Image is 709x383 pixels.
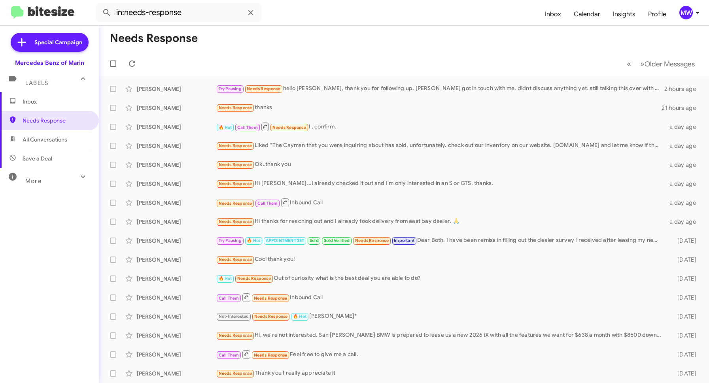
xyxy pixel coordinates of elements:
div: [DATE] [666,370,703,377]
span: « [627,59,631,69]
div: a day ago [666,123,703,131]
div: [PERSON_NAME] [137,351,216,358]
div: [DATE] [666,332,703,340]
span: Important [394,238,414,243]
span: Try Pausing [219,238,242,243]
span: Older Messages [645,60,695,68]
div: 21 hours ago [662,104,703,112]
span: All Conversations [23,136,67,143]
button: MW [673,6,700,19]
a: Special Campaign [11,33,89,52]
span: Needs Response [219,105,252,110]
div: Out of curiosity what is the best deal you are able to do? [216,274,666,283]
span: Needs Response [254,353,287,358]
div: [PERSON_NAME] [137,218,216,226]
span: Labels [25,79,48,87]
div: [DATE] [666,313,703,321]
div: [DATE] [666,256,703,264]
span: More [25,177,42,185]
span: Needs Response [247,86,280,91]
span: Needs Response [219,219,252,224]
div: a day ago [666,161,703,169]
a: Calendar [567,3,607,26]
div: Hi [PERSON_NAME]...I already checked it out and I'm only interested in an S or GTS, thanks. [216,179,666,188]
span: 🔥 Hot [247,238,260,243]
div: Cool thank you! [216,255,666,264]
div: Feel free to give me a call. [216,349,666,359]
div: [PERSON_NAME] [137,142,216,150]
span: 🔥 Hot [219,125,232,130]
span: Sold [310,238,319,243]
span: Needs Response [23,117,90,125]
div: Dear Both, I have been remiss in filling out the dealer survey I received after leasing my new ca... [216,236,666,245]
span: 🔥 Hot [293,314,306,319]
div: thanks [216,103,662,112]
span: Save a Deal [23,155,52,162]
span: Needs Response [254,314,288,319]
span: Not-Interested [219,314,249,319]
div: Mercedes Benz of Marin [15,59,84,67]
a: Insights [607,3,642,26]
div: [PERSON_NAME] [137,180,216,188]
span: Call Them [219,296,239,301]
span: Call Them [257,201,278,206]
div: 2 hours ago [664,85,703,93]
span: Inbox [23,98,90,106]
div: [PERSON_NAME] [137,332,216,340]
a: Profile [642,3,673,26]
span: Needs Response [219,201,252,206]
span: Needs Response [219,181,252,186]
div: Hi thanks for reaching out and I already took delivery from east bay dealer. 🙏 [216,217,666,226]
div: a day ago [666,142,703,150]
a: Inbox [539,3,567,26]
span: Needs Response [219,333,252,338]
div: MW [679,6,693,19]
nav: Page navigation example [622,56,700,72]
div: [PERSON_NAME] [137,313,216,321]
div: a day ago [666,218,703,226]
div: [PERSON_NAME] [137,123,216,131]
div: [PERSON_NAME] [137,294,216,302]
div: Ok..thank you [216,160,666,169]
div: [PERSON_NAME] [137,199,216,207]
div: Liked “The Cayman that you were inquiring about has sold, unfortunately. check out our inventory ... [216,141,666,150]
span: Needs Response [219,371,252,376]
div: [PERSON_NAME] [137,256,216,264]
div: [PERSON_NAME] [137,275,216,283]
div: Hi, we're not interested. San [PERSON_NAME] BMW is prepared to lease us a new 2026 iX with all th... [216,331,666,340]
span: Needs Response [237,276,271,281]
div: [PERSON_NAME] [137,161,216,169]
span: Needs Response [219,143,252,148]
span: Needs Response [254,296,287,301]
div: Inbound Call [216,198,666,208]
div: [PERSON_NAME]* [216,312,666,321]
div: a day ago [666,199,703,207]
button: Next [635,56,700,72]
div: [PERSON_NAME] [137,104,216,112]
div: [DATE] [666,237,703,245]
input: Search [96,3,262,22]
span: Needs Response [272,125,306,130]
span: Special Campaign [34,38,82,46]
button: Previous [622,56,636,72]
span: APPOINTMENT SET [266,238,304,243]
div: [DATE] [666,351,703,358]
div: [PERSON_NAME] [137,85,216,93]
span: Needs Response [219,257,252,262]
div: [PERSON_NAME] [137,237,216,245]
div: [DATE] [666,294,703,302]
span: Try Pausing [219,86,242,91]
span: Call Them [237,125,258,130]
span: Sold Verified [324,238,350,243]
span: Needs Response [219,162,252,167]
span: Call Them [219,353,239,358]
span: 🔥 Hot [219,276,232,281]
span: » [640,59,645,69]
div: [PERSON_NAME] [137,370,216,377]
div: Inbound Call [216,292,666,302]
div: hello [PERSON_NAME], thank you for following up. [PERSON_NAME] got in touch with me, didnt discus... [216,84,664,93]
div: I , confirm. [216,122,666,132]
